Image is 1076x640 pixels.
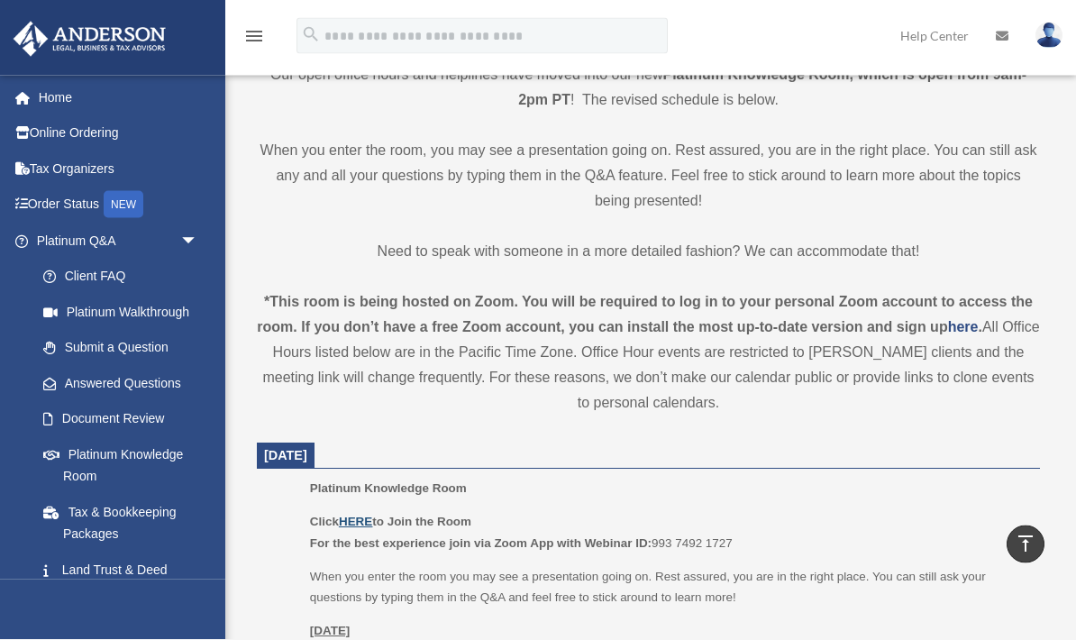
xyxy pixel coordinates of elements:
[257,139,1040,215] p: When you enter the room, you may see a presentation going on. Rest assured, you are in the right ...
[25,294,225,330] a: Platinum Walkthrough
[25,259,225,295] a: Client FAQ
[257,63,1040,114] p: Our open office hours and helplines have moved into our new ! The revised schedule is below.
[25,494,225,552] a: Tax & Bookkeeping Packages
[13,223,225,259] a: Platinum Q&Aarrow_drop_down
[8,22,171,57] img: Anderson Advisors Platinum Portal
[25,401,225,437] a: Document Review
[257,290,1040,416] div: All Office Hours listed below are in the Pacific Time Zone. Office Hour events are restricted to ...
[180,223,216,260] span: arrow_drop_down
[1035,23,1062,49] img: User Pic
[310,625,351,638] u: [DATE]
[243,32,265,47] a: menu
[301,24,321,44] i: search
[13,79,225,115] a: Home
[25,436,216,494] a: Platinum Knowledge Room
[310,567,1027,609] p: When you enter the room you may see a presentation going on. Rest assured, you are in the right p...
[978,320,981,335] strong: .
[257,240,1040,265] p: Need to speak with someone in a more detailed fashion? We can accommodate that!
[25,552,225,609] a: Land Trust & Deed Forum
[948,320,979,335] a: here
[1007,526,1044,563] a: vertical_align_top
[310,482,467,496] span: Platinum Knowledge Room
[25,330,225,366] a: Submit a Question
[25,365,225,401] a: Answered Questions
[264,449,307,463] span: [DATE]
[1015,533,1036,554] i: vertical_align_top
[310,512,1027,554] p: 993 7492 1727
[13,187,225,224] a: Order StatusNEW
[310,516,471,529] b: Click to Join the Room
[104,191,143,218] div: NEW
[13,115,225,151] a: Online Ordering
[339,516,372,529] a: HERE
[257,295,1033,335] strong: *This room is being hosted on Zoom. You will be required to log in to your personal Zoom account ...
[518,68,1026,108] strong: Platinum Knowledge Room, which is open from 9am-2pm PT
[243,25,265,47] i: menu
[13,151,225,187] a: Tax Organizers
[310,537,652,551] b: For the best experience join via Zoom App with Webinar ID:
